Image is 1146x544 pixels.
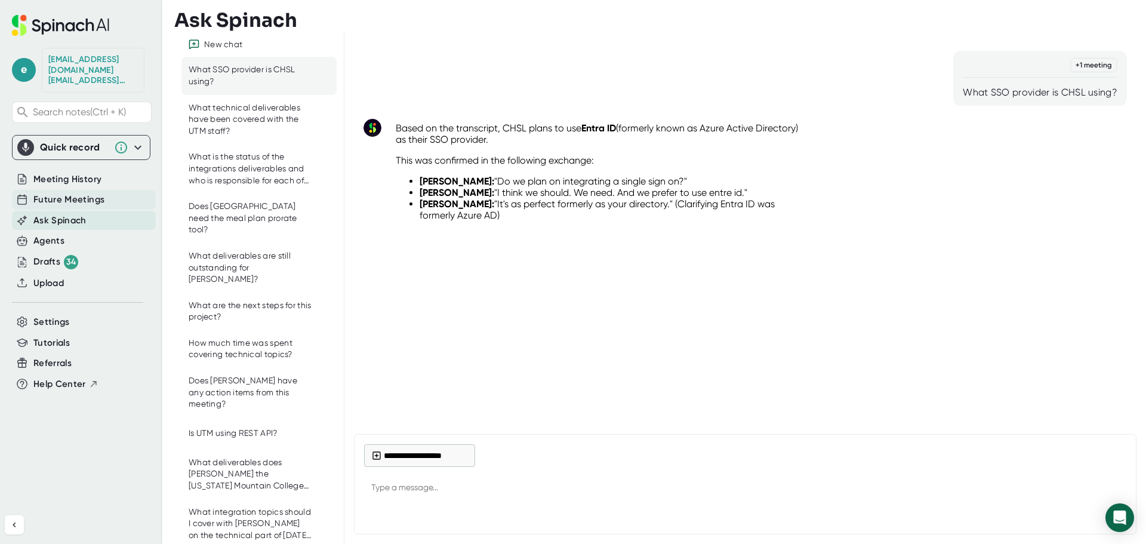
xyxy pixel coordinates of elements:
[420,176,809,187] li: "Do we plan on integrating a single sign on?"
[33,377,86,391] span: Help Center
[189,250,312,285] div: What deliverables are still outstanding for [PERSON_NAME]?
[17,136,145,159] div: Quick record
[12,58,36,82] span: e
[5,515,24,534] button: Collapse sidebar
[64,255,78,269] div: 34
[33,377,98,391] button: Help Center
[420,198,494,210] strong: [PERSON_NAME]:
[963,87,1117,99] div: What SSO provider is CHSL using?
[40,142,108,153] div: Quick record
[33,234,64,248] button: Agents
[420,198,809,221] li: "It's as perfect formerly as your directory." (Clarifying Entra ID was formerly Azure AD)
[581,122,616,134] strong: Entra ID
[1105,503,1126,524] div: Send message
[1105,503,1134,532] div: Open Intercom Messenger
[33,106,148,118] span: Search notes (Ctrl + K)
[33,276,64,290] button: Upload
[420,187,494,198] strong: [PERSON_NAME]:
[396,122,809,145] p: Based on the transcript, CHSL plans to use (formerly known as Azure Active Directory) as their SS...
[33,173,101,186] button: Meeting History
[189,337,312,361] div: How much time was spent covering technical topics?
[33,336,70,350] button: Tutorials
[189,428,278,439] div: Is UTM using REST API?
[33,193,104,207] button: Future Meetings
[33,356,72,370] button: Referrals
[33,315,70,329] button: Settings
[189,300,312,323] div: What are the next steps for this project?
[189,375,312,410] div: Does [PERSON_NAME] have any action items from this meeting?
[189,102,312,137] div: What technical deliverables have been covered with the UTM staff?
[189,201,312,236] div: Does [GEOGRAPHIC_DATA] need the meal plan prorate tool?
[33,255,78,269] div: Drafts
[189,457,312,492] div: What deliverables does [PERSON_NAME] the [US_STATE] Mountain College team?
[420,176,494,187] strong: [PERSON_NAME]:
[189,64,312,87] div: What SSO provider is CHSL using?
[204,39,242,50] div: New chat
[1070,58,1117,72] div: + 1 meeting
[189,151,312,186] div: What is the status of the integrations deliverables and who is responsible for each of them?
[48,54,138,86] div: edotson@starrez.com edotson@starrez.com
[396,155,809,166] p: This was confirmed in the following exchange:
[420,187,809,198] li: "I think we should. We need. And we prefer to use entre id."
[174,9,297,32] h3: Ask Spinach
[189,506,312,542] div: What integration topics should I cover with [PERSON_NAME] on the technical part of [DATE] meeting?
[33,255,78,269] button: Drafts 34
[33,214,87,228] button: Ask Spinach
